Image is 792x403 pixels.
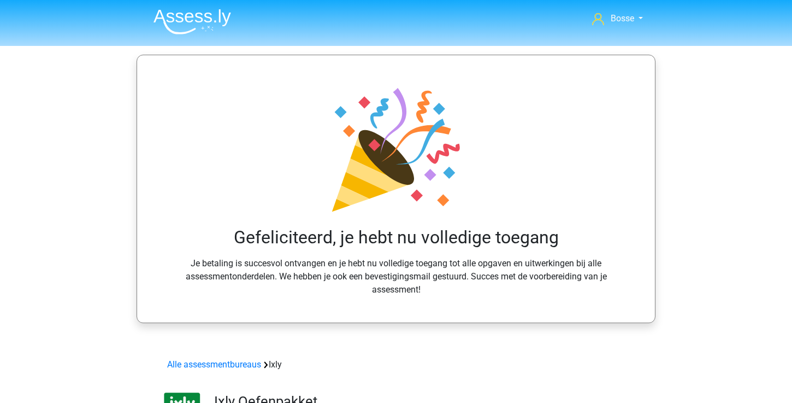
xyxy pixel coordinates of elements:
[168,227,624,248] h2: Gefeliciteerd, je hebt nu volledige toegang
[588,12,647,25] a: Bosse
[163,358,629,371] div: Ixly
[167,359,261,370] a: Alle assessmentbureaus
[153,9,231,34] img: Assessly
[163,81,629,296] div: Je betaling is succesvol ontvangen en je hebt nu volledige toegang tot alle opgaven en uitwerking...
[611,13,634,24] span: Bosse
